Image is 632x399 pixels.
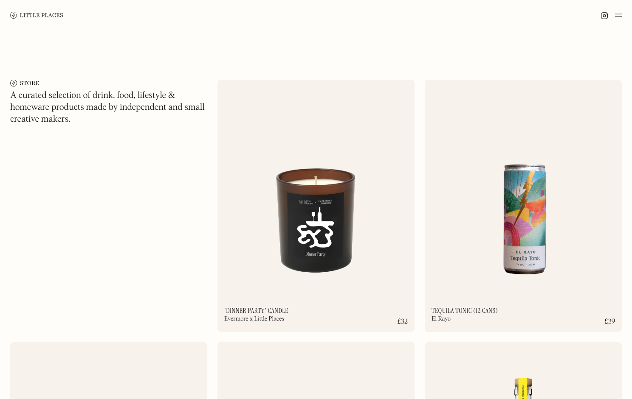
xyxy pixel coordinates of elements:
[10,90,207,126] h1: A curated selection of drink, food, lifestyle & homeware products made by independent and small c...
[432,307,498,314] h2: Tequila Tonic (12 cans)
[425,80,622,293] img: 684bd0672f53f3bb2a769dc7_Tequila%20Tonic.png
[604,318,615,325] div: £39
[224,316,284,322] div: Evermore x Little Places
[398,318,408,325] div: £32
[432,316,451,322] div: El Rayo
[217,80,415,293] img: 6821a401155898ffc9efaafb_Evermore.png
[224,307,288,314] h2: 'Dinner Party' Candle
